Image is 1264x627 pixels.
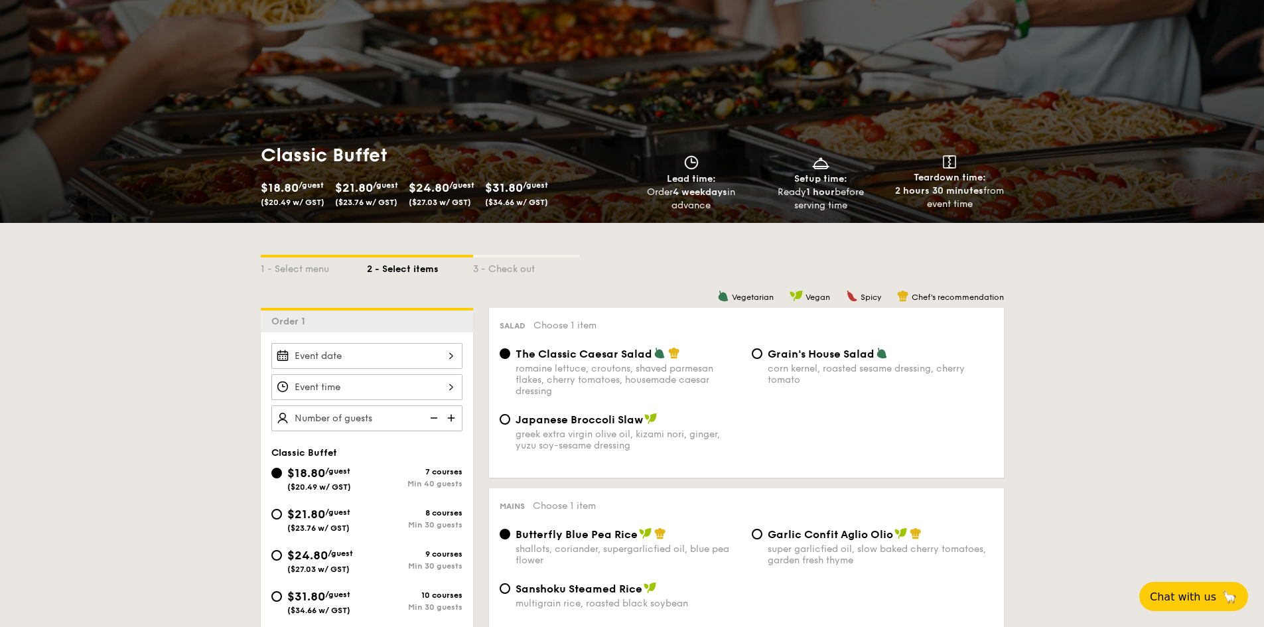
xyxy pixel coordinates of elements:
img: icon-vegan.f8ff3823.svg [790,290,803,302]
span: $24.80 [287,548,328,563]
strong: 2 hours 30 minutes [895,185,983,196]
span: Sanshoku Steamed Rice [516,583,642,595]
img: icon-chef-hat.a58ddaea.svg [654,527,666,539]
span: The Classic Caesar Salad [516,348,652,360]
span: /guest [325,590,350,599]
span: Japanese Broccoli Slaw [516,413,643,426]
span: Salad [500,321,526,330]
input: $18.80/guest($20.49 w/ GST)7 coursesMin 40 guests [271,468,282,478]
img: icon-chef-hat.a58ddaea.svg [668,347,680,359]
input: Number of guests [271,405,462,431]
span: /guest [325,508,350,517]
span: /guest [325,466,350,476]
div: Ready before serving time [761,186,880,212]
img: icon-vegetarian.fe4039eb.svg [876,347,888,359]
span: /guest [523,180,548,190]
span: Mains [500,502,525,511]
span: 🦙 [1222,589,1237,604]
div: greek extra virgin olive oil, kizami nori, ginger, yuzu soy-sesame dressing [516,429,741,451]
span: $21.80 [335,180,373,195]
span: Classic Buffet [271,447,337,458]
input: The Classic Caesar Saladromaine lettuce, croutons, shaved parmesan flakes, cherry tomatoes, house... [500,348,510,359]
span: /guest [299,180,324,190]
input: $24.80/guest($27.03 w/ GST)9 coursesMin 30 guests [271,550,282,561]
div: corn kernel, roasted sesame dressing, cherry tomato [768,363,993,385]
img: icon-add.58712e84.svg [443,405,462,431]
span: Chat with us [1150,591,1216,603]
input: Butterfly Blue Pea Riceshallots, coriander, supergarlicfied oil, blue pea flower [500,529,510,539]
span: Garlic Confit Aglio Olio [768,528,893,541]
span: ($23.76 w/ GST) [287,523,350,533]
img: icon-vegan.f8ff3823.svg [644,582,657,594]
span: $24.80 [409,180,449,195]
span: Choose 1 item [533,320,597,331]
span: ($20.49 w/ GST) [261,198,324,207]
div: 1 - Select menu [261,257,367,276]
div: 2 - Select items [367,257,473,276]
input: Japanese Broccoli Slawgreek extra virgin olive oil, kizami nori, ginger, yuzu soy-sesame dressing [500,414,510,425]
span: Spicy [861,293,881,302]
input: Sanshoku Steamed Ricemultigrain rice, roasted black soybean [500,583,510,594]
div: 3 - Check out [473,257,579,276]
span: Setup time: [794,173,847,184]
div: multigrain rice, roasted black soybean [516,598,741,609]
span: ($20.49 w/ GST) [287,482,351,492]
img: icon-reduce.1d2dbef1.svg [423,405,443,431]
div: 10 courses [367,591,462,600]
div: Min 30 guests [367,561,462,571]
span: Butterfly Blue Pea Rice [516,528,638,541]
span: $21.80 [287,507,325,522]
span: Vegan [806,293,830,302]
img: icon-vegan.f8ff3823.svg [644,413,658,425]
span: ($27.03 w/ GST) [409,198,471,207]
div: 8 courses [367,508,462,518]
div: shallots, coriander, supergarlicfied oil, blue pea flower [516,543,741,566]
button: Chat with us🦙 [1139,582,1248,611]
span: ($34.66 w/ GST) [485,198,548,207]
div: 7 courses [367,467,462,476]
span: Lead time: [667,173,716,184]
div: romaine lettuce, croutons, shaved parmesan flakes, cherry tomatoes, housemade caesar dressing [516,363,741,397]
img: icon-vegan.f8ff3823.svg [894,527,908,539]
span: /guest [449,180,474,190]
div: super garlicfied oil, slow baked cherry tomatoes, garden fresh thyme [768,543,993,566]
img: icon-spicy.37a8142b.svg [846,290,858,302]
img: icon-chef-hat.a58ddaea.svg [910,527,922,539]
strong: 4 weekdays [673,186,727,198]
input: Event time [271,374,462,400]
span: Choose 1 item [533,500,596,512]
img: icon-vegetarian.fe4039eb.svg [654,347,666,359]
span: $31.80 [485,180,523,195]
input: $31.80/guest($34.66 w/ GST)10 coursesMin 30 guests [271,591,282,602]
input: Garlic Confit Aglio Oliosuper garlicfied oil, slow baked cherry tomatoes, garden fresh thyme [752,529,762,539]
span: Chef's recommendation [912,293,1004,302]
span: $31.80 [287,589,325,604]
div: 9 courses [367,549,462,559]
img: icon-vegetarian.fe4039eb.svg [717,290,729,302]
span: $18.80 [287,466,325,480]
h1: Classic Buffet [261,143,627,167]
img: icon-teardown.65201eee.svg [943,155,956,169]
input: Grain's House Saladcorn kernel, roasted sesame dressing, cherry tomato [752,348,762,359]
div: Order in advance [632,186,751,212]
img: icon-clock.2db775ea.svg [681,155,701,170]
span: Teardown time: [914,172,986,183]
span: Order 1 [271,316,311,327]
div: Min 30 guests [367,520,462,529]
div: Min 40 guests [367,479,462,488]
span: /guest [373,180,398,190]
img: icon-dish.430c3a2e.svg [811,155,831,170]
div: Min 30 guests [367,602,462,612]
span: /guest [328,549,353,558]
span: ($27.03 w/ GST) [287,565,350,574]
input: $21.80/guest($23.76 w/ GST)8 coursesMin 30 guests [271,509,282,520]
img: icon-vegan.f8ff3823.svg [639,527,652,539]
img: icon-chef-hat.a58ddaea.svg [897,290,909,302]
span: Vegetarian [732,293,774,302]
input: Event date [271,343,462,369]
span: Grain's House Salad [768,348,875,360]
strong: 1 hour [806,186,835,198]
span: ($23.76 w/ GST) [335,198,397,207]
span: ($34.66 w/ GST) [287,606,350,615]
div: from event time [890,184,1009,211]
